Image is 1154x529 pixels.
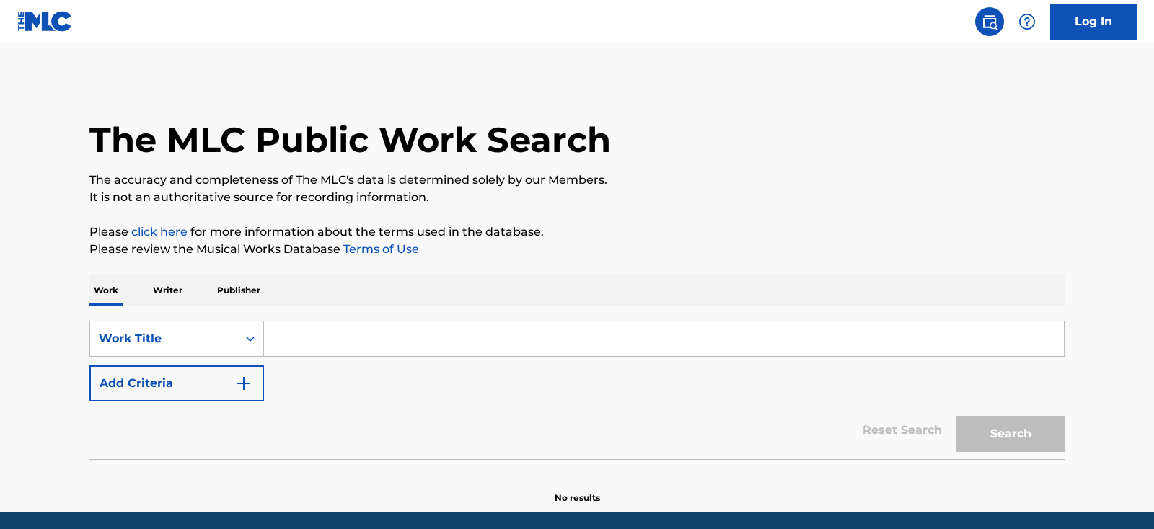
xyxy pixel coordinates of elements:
[981,13,998,30] img: search
[340,242,419,256] a: Terms of Use
[555,474,600,504] p: No results
[131,225,188,239] a: click here
[89,172,1065,189] p: The accuracy and completeness of The MLC's data is determined solely by our Members.
[1050,4,1137,40] a: Log In
[1082,460,1154,529] iframe: Chat Widget
[89,223,1065,241] p: Please for more information about the terms used in the database.
[235,375,252,392] img: 9d2ae6d4665cec9f34b9.svg
[1018,13,1036,30] img: help
[1013,7,1041,36] div: Help
[89,118,611,161] h1: The MLC Public Work Search
[99,330,229,347] div: Work Title
[89,365,264,401] button: Add Criteria
[89,189,1065,206] p: It is not an authoritative source for recording information.
[17,11,73,32] img: MLC Logo
[89,275,123,306] p: Work
[975,7,1004,36] a: Public Search
[89,241,1065,258] p: Please review the Musical Works Database
[213,275,265,306] p: Publisher
[149,275,187,306] p: Writer
[89,321,1065,459] form: Search Form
